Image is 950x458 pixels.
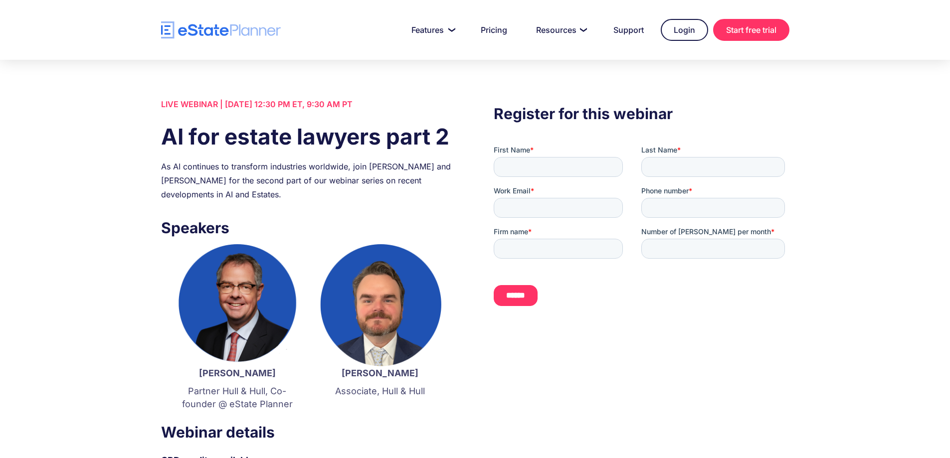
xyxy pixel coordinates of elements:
[713,19,789,41] a: Start free trial
[319,385,441,398] p: Associate, Hull & Hull
[524,20,596,40] a: Resources
[469,20,519,40] a: Pricing
[176,385,299,411] p: Partner Hull & Hull, Co-founder @ eState Planner
[601,20,656,40] a: Support
[161,421,456,444] h3: Webinar details
[399,20,464,40] a: Features
[161,121,456,152] h1: AI for estate lawyers part 2
[661,19,708,41] a: Login
[161,21,281,39] a: home
[494,102,789,125] h3: Register for this webinar
[161,216,456,239] h3: Speakers
[161,97,456,111] div: LIVE WEBINAR | [DATE] 12:30 PM ET, 9:30 AM PT
[494,145,789,314] iframe: Form 0
[199,368,276,378] strong: [PERSON_NAME]
[161,159,456,201] div: As AI continues to transform industries worldwide, join [PERSON_NAME] and [PERSON_NAME] for the s...
[342,368,418,378] strong: [PERSON_NAME]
